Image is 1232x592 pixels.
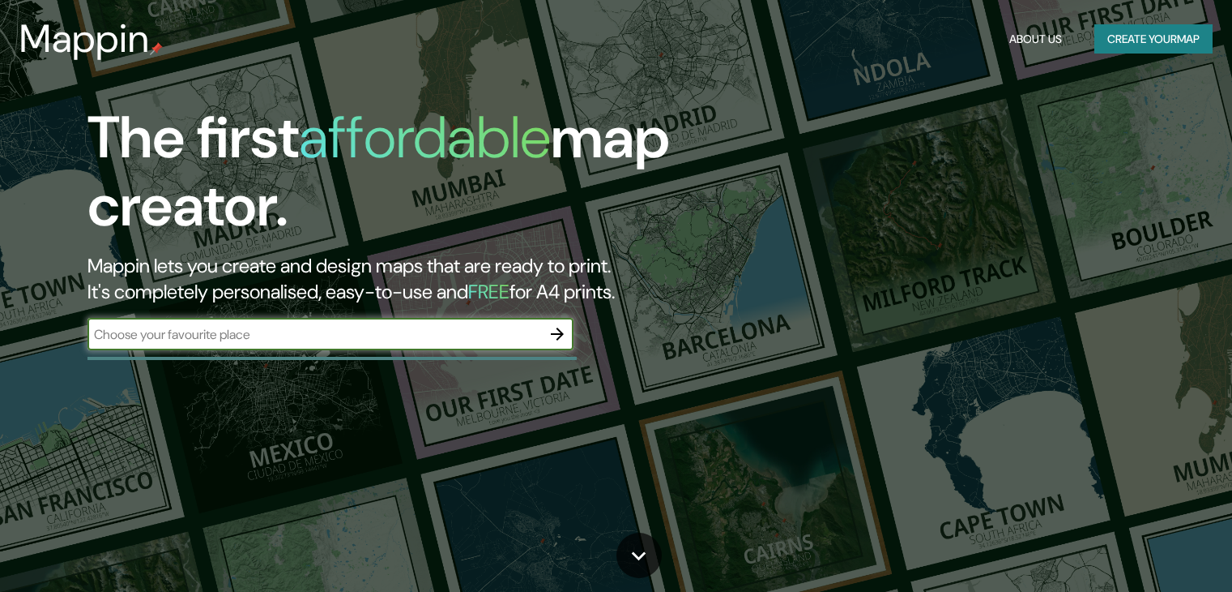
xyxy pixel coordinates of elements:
input: Choose your favourite place [87,325,541,344]
h2: Mappin lets you create and design maps that are ready to print. It's completely personalised, eas... [87,253,704,305]
img: mappin-pin [150,42,163,55]
h3: Mappin [19,16,150,62]
button: Create yourmap [1094,24,1213,54]
button: About Us [1003,24,1068,54]
h5: FREE [468,279,509,304]
h1: The first map creator. [87,104,704,253]
h1: affordable [299,100,551,175]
